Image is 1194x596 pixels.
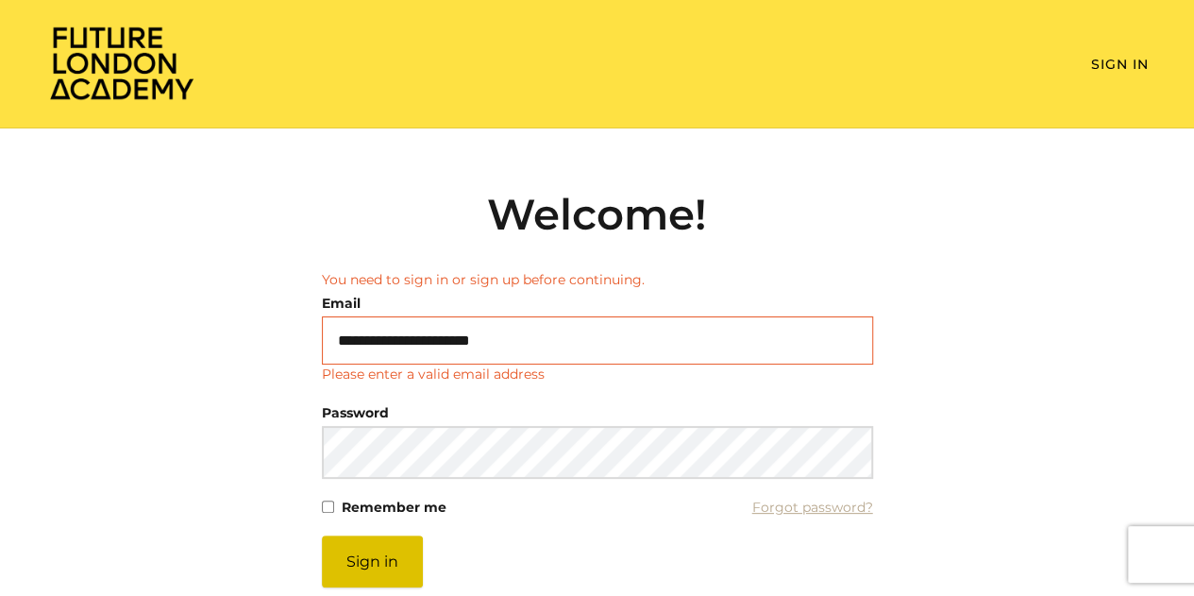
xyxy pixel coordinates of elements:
[322,400,389,426] label: Password
[46,25,197,101] img: Home Page
[322,365,545,384] p: Please enter a valid email address
[322,189,873,240] h2: Welcome!
[322,270,873,290] li: You need to sign in or sign up before continuing.
[342,494,446,520] label: Remember me
[1091,56,1149,73] a: Sign In
[752,494,873,520] a: Forgot password?
[322,290,361,316] label: Email
[322,536,423,587] button: Sign in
